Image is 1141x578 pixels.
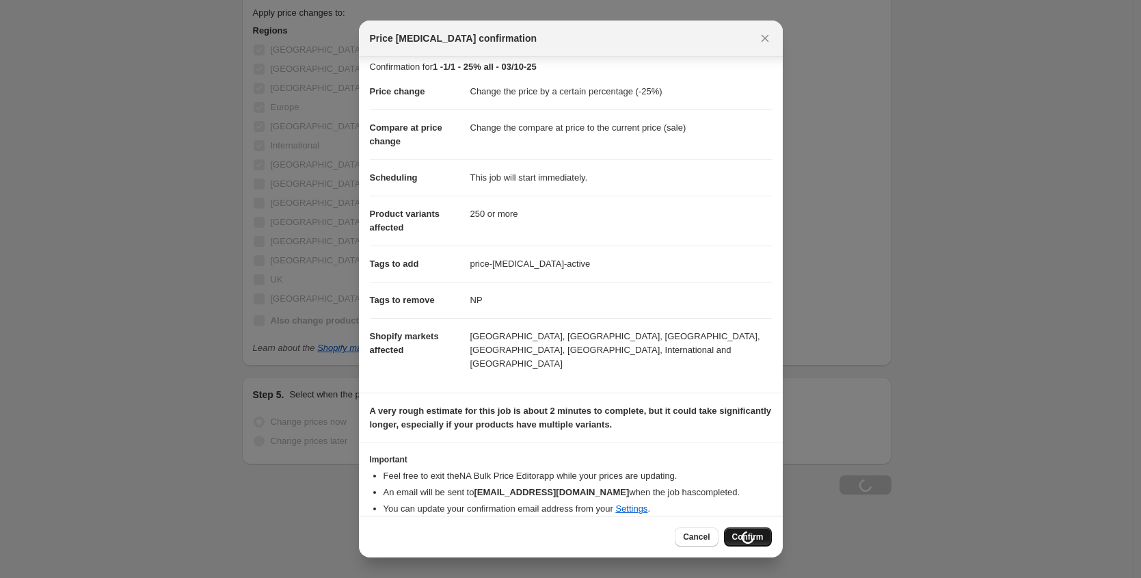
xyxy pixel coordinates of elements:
[470,318,772,382] dd: [GEOGRAPHIC_DATA], [GEOGRAPHIC_DATA], [GEOGRAPHIC_DATA], [GEOGRAPHIC_DATA], [GEOGRAPHIC_DATA], In...
[675,527,718,547] button: Cancel
[470,74,772,109] dd: Change the price by a certain percentage (-25%)
[370,60,772,74] p: Confirmation for
[384,469,772,483] li: Feel free to exit the NA Bulk Price Editor app while your prices are updating.
[755,29,775,48] button: Close
[470,282,772,318] dd: NP
[370,86,425,96] span: Price change
[470,196,772,232] dd: 250 or more
[384,502,772,516] li: You can update your confirmation email address from your .
[370,331,439,355] span: Shopify markets affected
[683,531,710,542] span: Cancel
[370,172,418,183] span: Scheduling
[370,454,772,465] h3: Important
[470,109,772,146] dd: Change the compare at price to the current price (sale)
[384,486,772,499] li: An email will be sent to when the job has completed .
[370,31,537,45] span: Price [MEDICAL_DATA] confirmation
[370,259,419,269] span: Tags to add
[474,487,629,497] b: [EMAIL_ADDRESS][DOMAIN_NAME]
[370,406,772,430] b: A very rough estimate for this job is about 2 minutes to complete, but it could take significantl...
[370,295,435,305] span: Tags to remove
[470,159,772,196] dd: This job will start immediately.
[433,62,537,72] b: 1 -1/1 - 25% all - 03/10-25
[470,246,772,282] dd: price-[MEDICAL_DATA]-active
[370,209,440,233] span: Product variants affected
[615,503,647,514] a: Settings
[370,122,442,146] span: Compare at price change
